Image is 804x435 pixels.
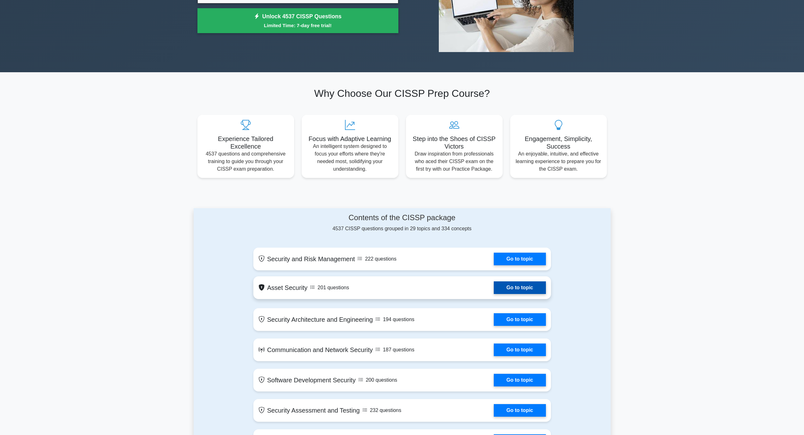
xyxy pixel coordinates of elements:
a: Unlock 4537 CISSP QuestionsLimited Time: 7-day free trial! [197,8,398,33]
a: Go to topic [494,344,546,356]
h5: Focus with Adaptive Learning [307,135,393,143]
div: 4537 CISSP questions grouped in 29 topics and 334 concepts [253,213,551,232]
a: Go to topic [494,313,546,326]
p: 4537 questions and comprehensive training to guide you through your CISSP exam preparation. [203,150,289,173]
p: An enjoyable, intuitive, and effective learning experience to prepare you for the CISSP exam. [515,150,602,173]
a: Go to topic [494,281,546,294]
a: Go to topic [494,404,546,417]
h5: Experience Tailored Excellence [203,135,289,150]
a: Go to topic [494,253,546,265]
a: Go to topic [494,374,546,386]
small: Limited Time: 7-day free trial! [205,22,390,29]
h5: Step into the Shoes of CISSP Victors [411,135,498,150]
h4: Contents of the CISSP package [253,213,551,222]
p: Draw inspiration from professionals who aced their CISSP exam on the first try with our Practice ... [411,150,498,173]
h5: Engagement, Simplicity, Success [515,135,602,150]
h2: Why Choose Our CISSP Prep Course? [197,87,607,99]
p: An intelligent system designed to focus your efforts where they're needed most, solidifying your ... [307,143,393,173]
